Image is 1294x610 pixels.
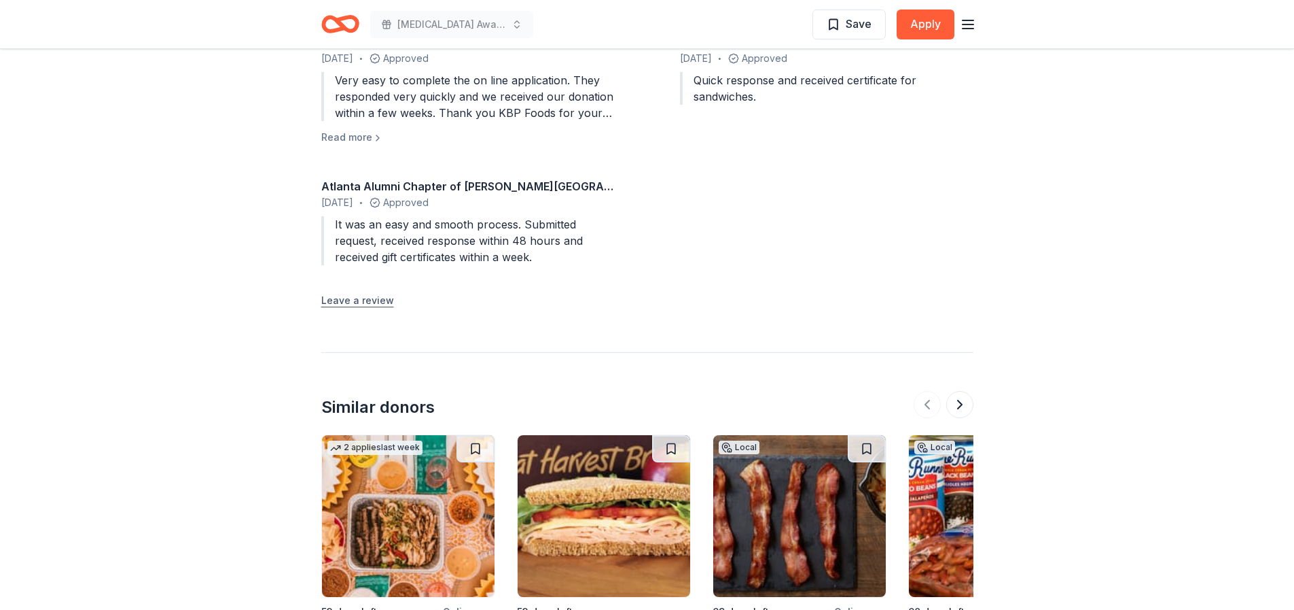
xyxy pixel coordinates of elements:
[321,216,615,265] div: It was an easy and smooth process. Submitted request, received response within 48 hours and recei...
[713,435,886,597] img: Image for Cloverdale Foods
[680,50,973,67] div: Approved
[909,435,1081,597] img: Image for Blue Runner Foods
[321,292,394,309] button: Leave a review
[321,396,435,418] div: Similar donors
[359,53,363,64] span: •
[359,197,363,208] span: •
[321,72,615,121] div: Very easy to complete the on line application. They responded very quickly and we received our do...
[327,441,423,455] div: 2 applies last week
[397,16,506,33] span: [MEDICAL_DATA] Awareness Raffle
[914,441,955,454] div: Local
[812,10,886,39] button: Save
[846,15,871,33] span: Save
[719,441,759,454] div: Local
[680,50,712,67] span: [DATE]
[370,11,533,38] button: [MEDICAL_DATA] Awareness Raffle
[322,435,495,597] img: Image for Chuy's Tex-Mex
[718,53,721,64] span: •
[680,72,973,105] div: Quick response and received certificate for sandwiches.
[321,194,615,211] div: Approved
[321,194,353,211] span: [DATE]
[321,50,615,67] div: Approved
[321,8,359,40] a: Home
[518,435,690,597] img: Image for Great Harvest
[897,10,954,39] button: Apply
[321,50,353,67] span: [DATE]
[321,129,383,146] button: Read more
[321,178,615,194] div: Atlanta Alumni Chapter of [PERSON_NAME][GEOGRAPHIC_DATA]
